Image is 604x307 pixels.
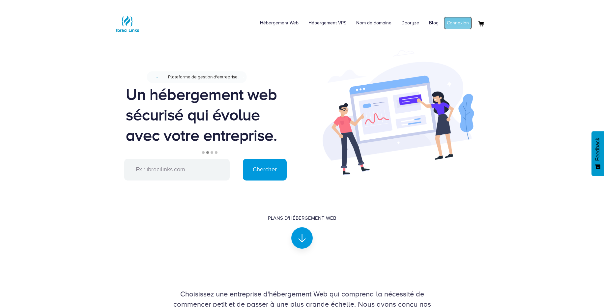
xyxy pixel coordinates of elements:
input: Ex : ibracilinks.com [124,159,230,181]
button: Feedback - Afficher l’enquête [591,131,604,176]
a: Hébergement VPS [303,13,351,33]
a: Blog [424,13,444,33]
div: Plans d'hébergement Web [268,215,336,222]
a: Connexion [444,16,472,30]
input: Chercher [243,159,287,181]
img: Logo Ibraci Links [114,11,141,37]
a: Nom de domaine [351,13,396,33]
a: Hébergement Web [255,13,303,33]
div: Un hébergement web sécurisé qui évolue avec votre entreprise. [126,84,292,146]
a: Dooryze [396,13,424,33]
span: Feedback [595,138,601,161]
span: Plateforme de gestion d'entreprise. [168,74,238,79]
a: Plans d'hébergement Web [268,215,336,243]
a: Logo Ibraci Links [114,5,141,37]
a: NouveauPlateforme de gestion d'entreprise. [147,70,271,84]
